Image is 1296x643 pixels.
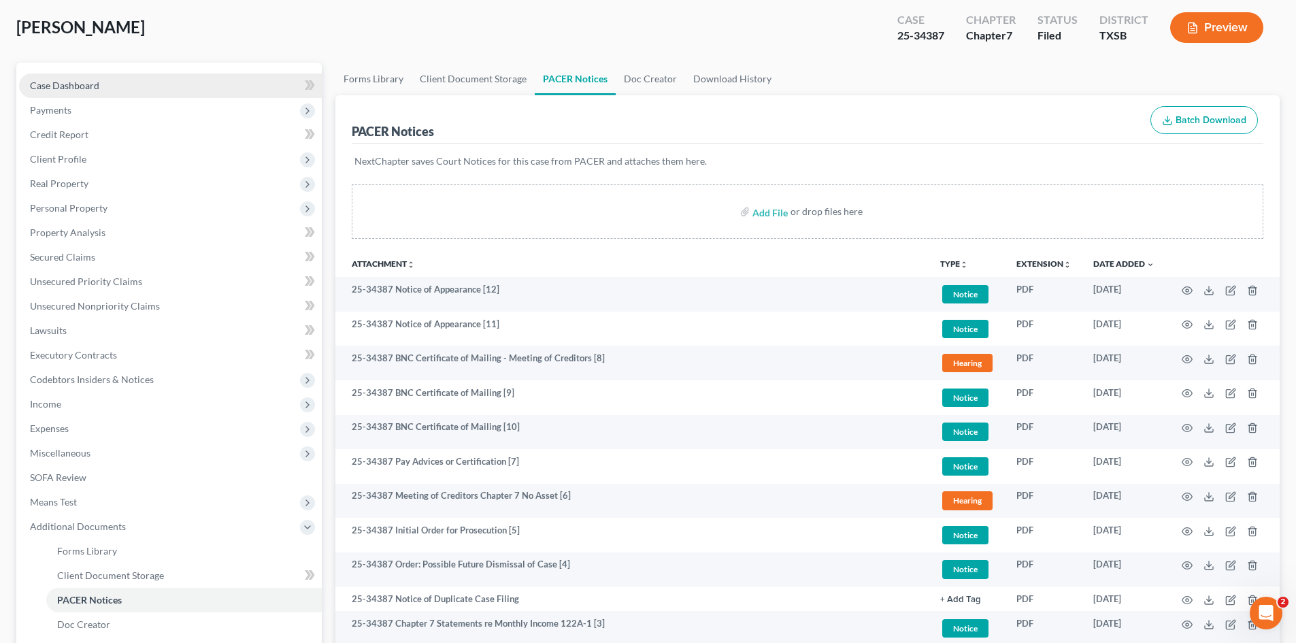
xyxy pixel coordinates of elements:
a: Notice [940,524,995,546]
a: Case Dashboard [19,73,322,98]
iframe: Intercom live chat [1250,597,1282,629]
div: 25-34387 [897,28,944,44]
td: PDF [1006,312,1082,346]
a: Notice [940,421,995,443]
a: Hearing [940,352,995,374]
span: SOFA Review [30,472,86,483]
td: [DATE] [1082,346,1165,380]
span: Property Analysis [30,227,105,238]
a: Notice [940,318,995,340]
a: Doc Creator [46,612,322,637]
td: 25-34387 Meeting of Creditors Chapter 7 No Asset [6] [335,484,929,518]
td: PDF [1006,277,1082,312]
a: Forms Library [46,539,322,563]
a: Notice [940,455,995,478]
a: Notice [940,386,995,409]
a: Forms Library [335,63,412,95]
td: PDF [1006,553,1082,587]
button: + Add Tag [940,595,981,604]
span: PACER Notices [57,594,122,606]
td: PDF [1006,415,1082,450]
td: PDF [1006,449,1082,484]
span: Notice [942,423,988,441]
td: 25-34387 Notice of Duplicate Case Filing [335,587,929,611]
a: Notice [940,617,995,640]
td: [DATE] [1082,587,1165,611]
a: Doc Creator [616,63,685,95]
span: Notice [942,619,988,638]
td: PDF [1006,346,1082,380]
a: Client Document Storage [46,563,322,588]
p: NextChapter saves Court Notices for this case from PACER and attaches them here. [354,154,1261,168]
span: Credit Report [30,129,88,140]
a: Property Analysis [19,220,322,245]
td: 25-34387 Pay Advices or Certification [7] [335,449,929,484]
div: or drop files here [791,205,863,218]
span: Lawsuits [30,325,67,336]
i: unfold_more [1063,261,1071,269]
a: Executory Contracts [19,343,322,367]
span: Notice [942,285,988,303]
td: 25-34387 BNC Certificate of Mailing - Meeting of Creditors [8] [335,346,929,380]
div: Filed [1037,28,1078,44]
td: 25-34387 BNC Certificate of Mailing [10] [335,415,929,450]
td: [DATE] [1082,277,1165,312]
td: PDF [1006,484,1082,518]
td: [DATE] [1082,484,1165,518]
td: [DATE] [1082,312,1165,346]
span: Case Dashboard [30,80,99,91]
i: expand_more [1146,261,1154,269]
span: Notice [942,320,988,338]
div: District [1099,12,1148,28]
div: Chapter [966,12,1016,28]
span: Hearing [942,354,993,372]
div: Chapter [966,28,1016,44]
a: Notice [940,283,995,306]
button: Preview [1170,12,1263,43]
span: 2 [1278,597,1289,608]
span: [PERSON_NAME] [16,17,145,37]
button: Batch Download [1150,106,1258,135]
td: 25-34387 BNC Certificate of Mailing [9] [335,380,929,415]
a: Credit Report [19,122,322,147]
a: PACER Notices [535,63,616,95]
td: PDF [1006,518,1082,553]
td: 25-34387 Initial Order for Prosecution [5] [335,518,929,553]
a: Unsecured Nonpriority Claims [19,294,322,318]
span: Secured Claims [30,251,95,263]
span: Executory Contracts [30,349,117,361]
i: unfold_more [407,261,415,269]
span: Forms Library [57,545,117,557]
span: Miscellaneous [30,447,90,459]
a: Notice [940,558,995,580]
td: 25-34387 Notice of Appearance [11] [335,312,929,346]
span: Client Profile [30,153,86,165]
div: PACER Notices [352,123,434,139]
a: Lawsuits [19,318,322,343]
span: Unsecured Priority Claims [30,276,142,287]
a: Hearing [940,489,995,512]
span: Notice [942,389,988,407]
a: Download History [685,63,780,95]
span: Notice [942,457,988,476]
a: Attachmentunfold_more [352,259,415,269]
td: [DATE] [1082,380,1165,415]
div: TXSB [1099,28,1148,44]
button: TYPEunfold_more [940,260,968,269]
td: [DATE] [1082,553,1165,587]
span: Client Document Storage [57,570,164,581]
span: Income [30,398,61,410]
td: PDF [1006,587,1082,611]
i: unfold_more [960,261,968,269]
span: Hearing [942,491,993,510]
span: Real Property [30,178,88,189]
span: Codebtors Insiders & Notices [30,374,154,385]
a: Extensionunfold_more [1016,259,1071,269]
a: + Add Tag [940,593,995,606]
a: PACER Notices [46,588,322,612]
a: Date Added expand_more [1093,259,1154,269]
td: 25-34387 Notice of Appearance [12] [335,277,929,312]
span: Additional Documents [30,521,126,532]
td: [DATE] [1082,449,1165,484]
td: [DATE] [1082,518,1165,553]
